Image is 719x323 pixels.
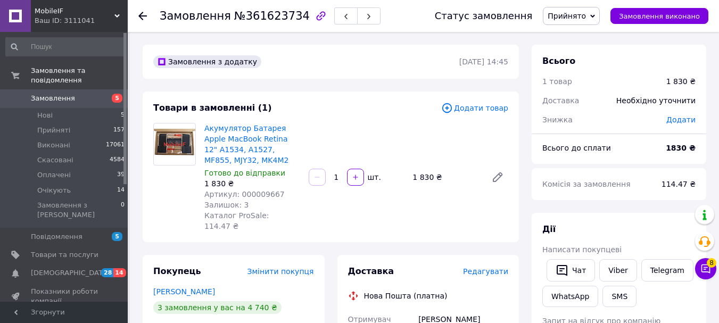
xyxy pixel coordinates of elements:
span: Прийнято [548,12,586,20]
div: Замовлення з додатку [153,55,261,68]
div: Ваш ID: 3111041 [35,16,128,26]
span: Замовлення [31,94,75,103]
span: Дії [542,224,556,234]
div: 3 замовлення у вас на 4 740 ₴ [153,301,282,314]
span: Комісія за замовлення [542,180,631,188]
span: 39 [117,170,125,180]
span: Скасовані [37,155,73,165]
div: Статус замовлення [435,11,533,21]
span: 5 [112,232,122,241]
time: [DATE] 14:45 [459,57,508,66]
button: Чат з покупцем8 [695,258,716,279]
span: 8 [707,258,716,268]
button: Чат [547,259,595,281]
span: Артикул: 000009667 [204,190,285,198]
input: Пошук [5,37,126,56]
span: Виконані [37,140,70,150]
span: Показники роботи компанії [31,287,98,306]
span: Написати покупцеві [542,245,622,254]
span: Доставка [542,96,579,105]
span: Прийняті [37,126,70,135]
span: Товари та послуги [31,250,98,260]
span: Повідомлення [31,232,82,242]
span: Замовлення з [PERSON_NAME] [37,201,121,220]
span: 5 [112,94,122,103]
span: Покупець [153,266,201,276]
span: Знижка [542,115,573,124]
span: Доставка [348,266,394,276]
a: Редагувати [487,167,508,188]
a: Акумулятор Батарея Apple MacBook Retina 12" A1534, A1527, MF855, MJY32, MK4M2 [204,124,288,164]
span: 14 [117,186,125,195]
span: Замовлення виконано [619,12,700,20]
span: Оплачені [37,170,71,180]
span: 4584 [110,155,125,165]
span: №361623734 [234,10,310,22]
span: Замовлення та повідомлення [31,66,128,85]
span: 114.47 ₴ [662,180,696,188]
span: 1 товар [542,77,572,86]
span: MobileIF [35,6,114,16]
span: Нові [37,111,53,120]
span: Товари в замовленні (1) [153,103,272,113]
div: Необхідно уточнити [610,89,702,112]
span: 17061 [106,140,125,150]
span: Замовлення [160,10,231,22]
span: Залишок: 3 [204,201,249,209]
span: Додати товар [441,102,508,114]
span: 5 [121,111,125,120]
b: 1830 ₴ [666,144,696,152]
a: Telegram [641,259,693,281]
div: 1 830 ₴ [666,76,696,87]
span: 28 [101,268,113,277]
span: Додати [666,115,696,124]
div: 1 830 ₴ [408,170,483,185]
span: Всього до сплати [542,144,611,152]
span: 157 [113,126,125,135]
div: Нова Пошта (платна) [361,291,450,301]
a: WhatsApp [542,286,598,307]
span: [DEMOGRAPHIC_DATA] [31,268,110,278]
button: SMS [602,286,637,307]
a: Viber [599,259,637,281]
button: Замовлення виконано [610,8,708,24]
span: 0 [121,201,125,220]
span: Всього [542,56,575,66]
span: Каталог ProSale: 114.47 ₴ [204,211,269,230]
a: [PERSON_NAME] [153,287,215,296]
div: Повернутися назад [138,11,147,21]
div: шт. [365,172,382,183]
span: Редагувати [463,267,508,276]
span: 14 [113,268,126,277]
span: Очікують [37,186,71,195]
img: Акумулятор Батарея Apple MacBook Retina 12" A1534, A1527, MF855, MJY32, MK4M2 [154,129,195,160]
span: Змінити покупця [247,267,314,276]
span: Готово до відправки [204,169,285,177]
div: 1 830 ₴ [204,178,300,189]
